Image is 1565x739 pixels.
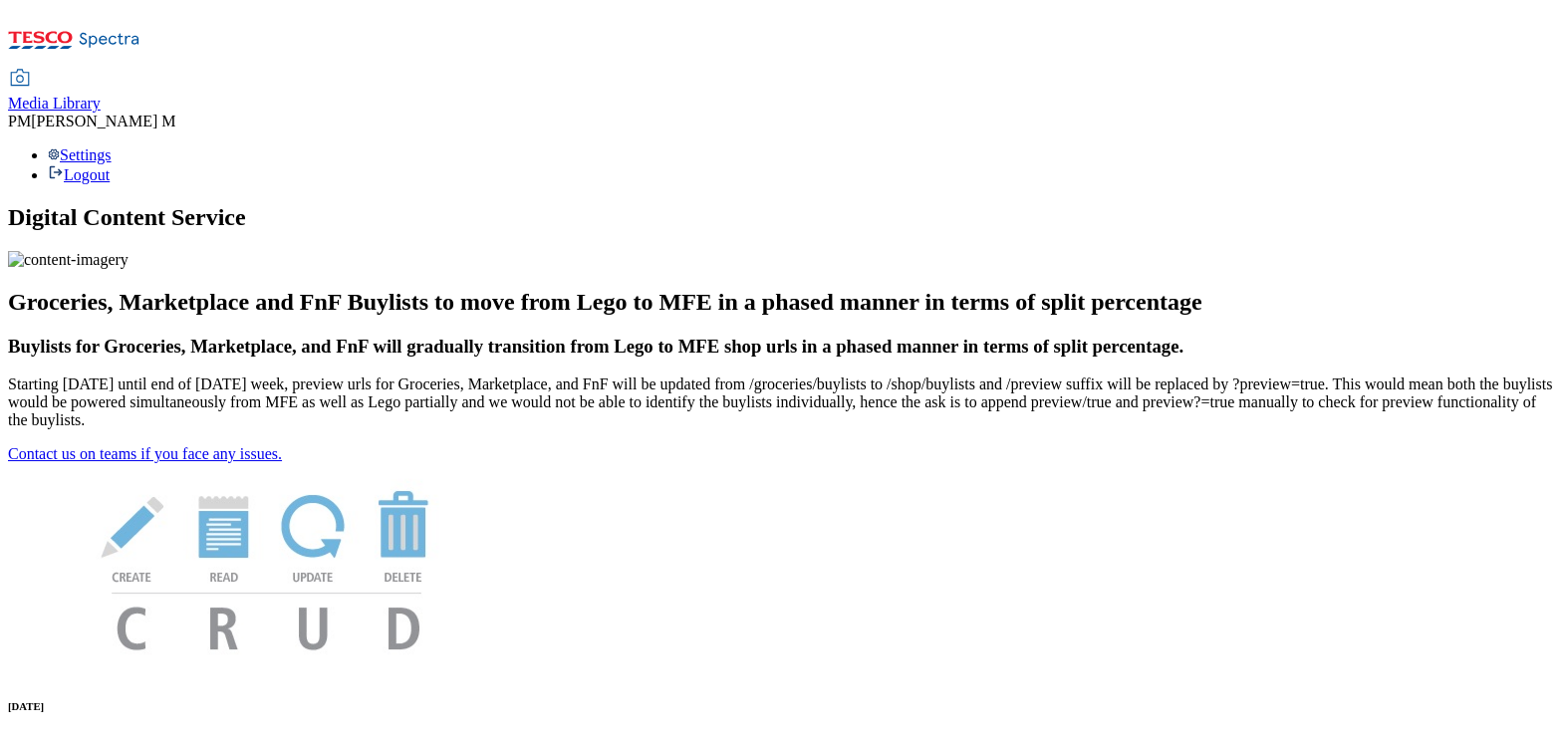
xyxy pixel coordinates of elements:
span: [PERSON_NAME] M [31,113,175,129]
a: Settings [48,146,112,163]
span: Media Library [8,95,101,112]
a: Contact us on teams if you face any issues. [8,445,282,462]
h6: [DATE] [8,700,1557,712]
img: News Image [8,463,526,671]
h2: Groceries, Marketplace and FnF Buylists to move from Lego to MFE in a phased manner in terms of s... [8,289,1557,316]
img: content-imagery [8,251,129,269]
p: Starting [DATE] until end of [DATE] week, preview urls for Groceries, Marketplace, and FnF will b... [8,375,1557,429]
h3: Buylists for Groceries, Marketplace, and FnF will gradually transition from Lego to MFE shop urls... [8,336,1557,358]
a: Logout [48,166,110,183]
span: PM [8,113,31,129]
h1: Digital Content Service [8,204,1557,231]
a: Media Library [8,71,101,113]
